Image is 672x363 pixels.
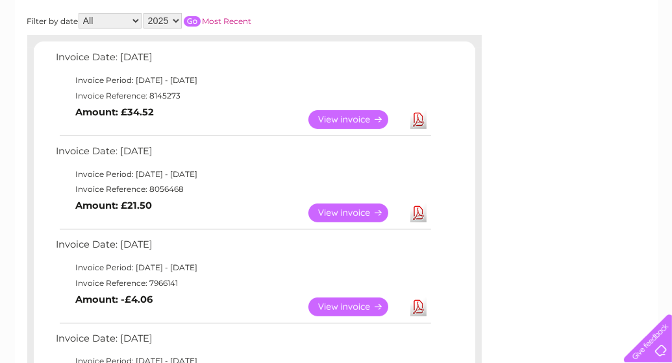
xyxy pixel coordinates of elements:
[30,7,643,63] div: Clear Business is a trading name of Verastar Limited (registered in [GEOGRAPHIC_DATA] No. 3667643...
[427,6,517,23] a: 0333 014 3131
[53,73,433,88] td: Invoice Period: [DATE] - [DATE]
[76,106,155,118] b: Amount: £34.52
[53,49,433,73] td: Invoice Date: [DATE]
[23,34,90,73] img: logo.png
[53,275,433,291] td: Invoice Reference: 7966141
[53,236,433,260] td: Invoice Date: [DATE]
[53,260,433,275] td: Invoice Period: [DATE] - [DATE]
[53,143,433,167] td: Invoice Date: [DATE]
[53,88,433,104] td: Invoice Reference: 8145273
[512,55,551,65] a: Telecoms
[53,167,433,182] td: Invoice Period: [DATE] - [DATE]
[308,298,404,316] a: View
[203,16,252,26] a: Most Recent
[27,13,368,29] div: Filter by date
[443,55,468,65] a: Water
[476,55,504,65] a: Energy
[76,200,153,211] b: Amount: £21.50
[410,110,427,129] a: Download
[410,204,427,222] a: Download
[410,298,427,316] a: Download
[76,294,153,305] b: Amount: -£4.06
[308,110,404,129] a: View
[308,204,404,222] a: View
[53,330,433,354] td: Invoice Date: [DATE]
[53,181,433,197] td: Invoice Reference: 8056468
[586,55,617,65] a: Contact
[629,55,660,65] a: Log out
[559,55,578,65] a: Blog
